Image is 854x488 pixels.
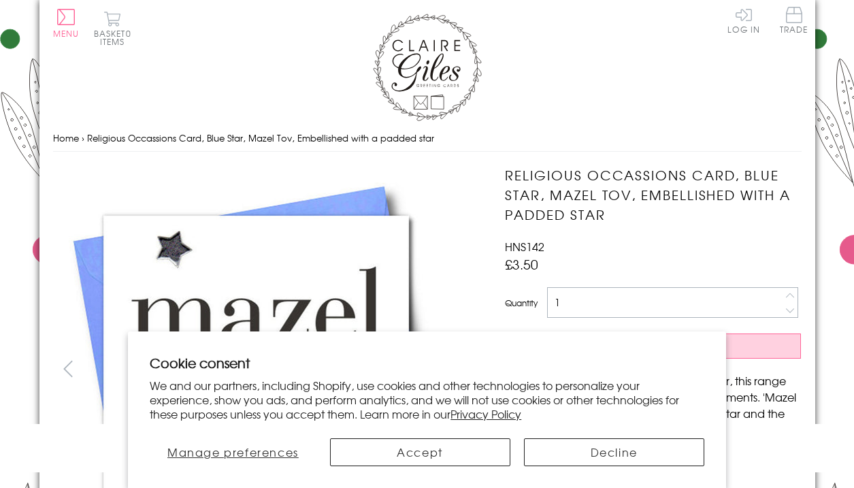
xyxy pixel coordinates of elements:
[450,406,521,422] a: Privacy Policy
[505,238,544,255] span: HNS142
[100,27,131,48] span: 0 items
[505,165,801,224] h1: Religious Occassions Card, Blue Star, Mazel Tov, Embellished with a padded star
[53,353,84,384] button: prev
[505,297,538,309] label: Quantity
[82,131,84,144] span: ›
[150,438,316,466] button: Manage preferences
[150,378,704,421] p: We and our partners, including Shopify, use cookies and other technologies to personalize your ex...
[53,9,80,37] button: Menu
[330,438,510,466] button: Accept
[505,255,538,274] span: £3.50
[524,438,704,466] button: Decline
[53,131,79,144] a: Home
[780,7,808,33] span: Trade
[53,125,802,152] nav: breadcrumbs
[780,7,808,36] a: Trade
[87,131,434,144] span: Religious Occassions Card, Blue Star, Mazel Tov, Embellished with a padded star
[94,11,131,46] button: Basket0 items
[150,353,704,372] h2: Cookie consent
[53,27,80,39] span: Menu
[727,7,760,33] a: Log In
[373,14,482,121] img: Claire Giles Greetings Cards
[167,444,299,460] span: Manage preferences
